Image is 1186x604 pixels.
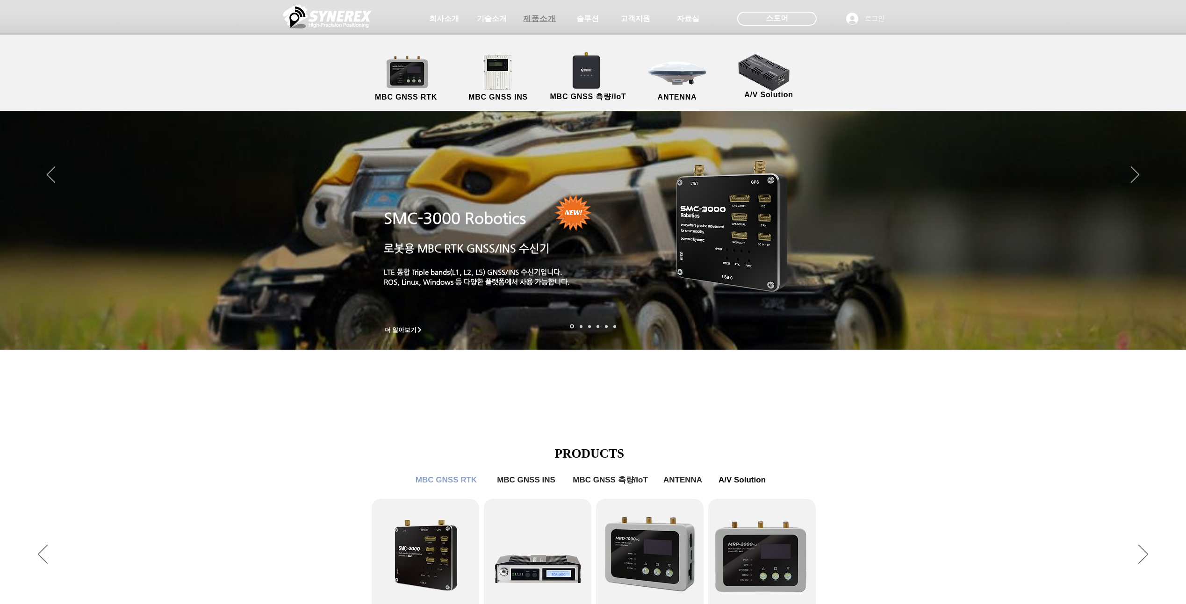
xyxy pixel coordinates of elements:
[576,14,599,24] span: 솔루션
[375,93,437,101] span: MBC GNSS RTK
[719,475,766,485] span: A/V Solution
[840,10,891,28] button: 로그인
[566,471,655,489] a: MBC GNSS 측량/IoT
[497,475,555,485] span: MBC GNSS INS
[409,471,484,489] a: MBC GNSS RTK
[384,268,562,276] a: LTE 통합 Triple bands(L1, L2, L5) GNSS/INS 수신기입니다.
[712,471,773,489] a: A/V Solution
[550,92,626,102] span: MBC GNSS 측량/IoT
[1131,166,1139,184] button: 다음
[384,278,570,286] a: ROS, Linux, Windows 등 다양한 플랫폼에서 사용 가능합니다.
[597,325,599,328] a: 자율주행
[468,9,515,28] a: 기술소개
[570,324,574,329] a: 로봇- SMC 2000
[563,46,611,94] img: SynRTK__.png
[677,14,699,24] span: 자료실
[564,9,611,28] a: 솔루션
[456,54,540,103] a: MBC GNSS INS
[471,52,528,93] img: MGI2000_front-removebg-preview (1).png
[573,475,648,485] span: MBC GNSS 측량/IoT
[588,325,591,328] a: 측량 IoT
[38,545,48,565] button: 이전
[385,326,417,334] span: 더 알아보기
[567,324,619,329] nav: 슬라이드
[663,475,702,485] span: ANTENNA
[665,9,712,28] a: 자료실
[384,242,550,254] a: 로봇용 MBC RTK GNSS/INS 수신기
[612,9,659,28] a: 고객지원
[421,9,467,28] a: 회사소개
[620,14,650,24] span: 고객지원
[47,166,55,184] button: 이전
[744,91,793,99] span: A/V Solution
[555,446,625,460] span: PRODUCTS
[477,14,507,24] span: 기술소개
[384,209,526,227] a: SMC-3000 Robotics
[580,325,582,328] a: 드론 8 - SMC 2000
[658,93,697,101] span: ANTENNA
[523,14,556,24] span: 제품소개
[862,14,888,23] span: 로그인
[429,14,459,24] span: 회사소개
[364,54,448,103] a: MBC GNSS RTK
[663,146,801,303] img: KakaoTalk_20241224_155801212.png
[635,54,719,103] a: ANTENNA
[1013,309,1186,604] iframe: Wix Chat
[543,54,634,103] a: MBC GNSS 측량/IoT
[737,12,817,26] div: 스토어
[491,471,561,489] a: MBC GNSS INS
[416,475,477,485] span: MBC GNSS RTK
[283,2,372,30] img: 씨너렉스_White_simbol_대지 1.png
[381,324,427,336] a: 더 알아보기
[613,325,616,328] a: 정밀농업
[468,93,528,101] span: MBC GNSS INS
[517,9,563,28] a: 제품소개
[660,471,706,489] a: ANTENNA
[727,51,811,101] a: A/V Solution
[766,13,788,23] span: 스토어
[605,325,608,328] a: 로봇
